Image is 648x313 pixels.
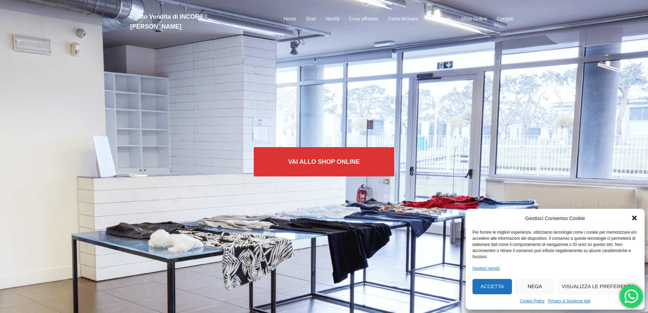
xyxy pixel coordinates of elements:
a: Come Arrivare [388,15,418,23]
a: Cosa offriamo [349,15,379,23]
div: Per fornire le migliori esperienze, utilizziamo tecnologie come i cookie per memorizzare e/o acce... [472,229,637,260]
a: Orari [306,15,316,23]
a: Shop Online [461,15,487,23]
button: Accetta [472,279,512,294]
a: Contatti [497,15,513,23]
a: Cookie Policy [520,298,545,304]
a: Novità [326,15,339,23]
a: Gestisci servizi [472,265,500,272]
a: Home [283,15,296,23]
div: Chiudi la finestra di dialogo [631,215,638,221]
button: Nega [515,279,555,294]
a: Privacy & Gestione dati [548,298,591,304]
a: Recensioni [428,15,451,23]
div: Gestisci Consenso Cookie [525,214,585,223]
a: Vai allo SHOP ONLINE [254,147,394,176]
div: 'Hai [620,285,643,308]
h2: Punto Vendita di INCOR3 [PERSON_NAME] [130,12,253,32]
button: Visualizza le preferenze [558,279,638,294]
